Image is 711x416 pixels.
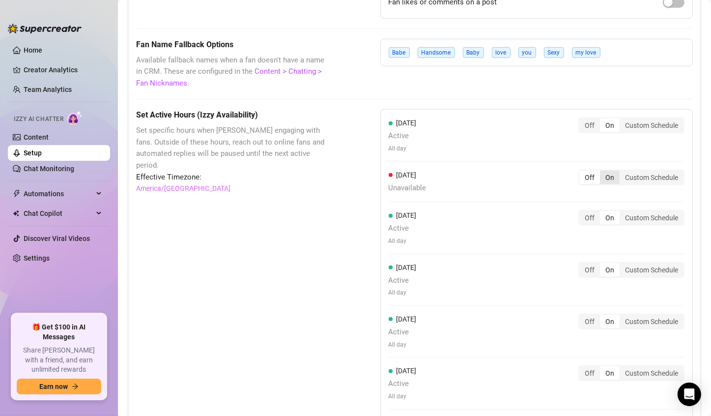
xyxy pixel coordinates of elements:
[24,62,102,78] a: Creator Analytics
[24,186,93,202] span: Automations
[389,144,417,153] span: All day
[578,118,684,133] div: segmented control
[24,149,42,157] a: Setup
[579,211,600,225] div: Off
[67,111,83,125] img: AI Chatter
[578,314,684,329] div: segmented control
[572,47,600,58] span: my love
[579,315,600,328] div: Off
[389,340,417,350] span: All day
[578,365,684,381] div: segmented control
[579,366,600,380] div: Off
[418,47,455,58] span: Handsome
[17,379,101,394] button: Earn nowarrow-right
[518,47,536,58] span: you
[136,39,331,51] h5: Fan Name Fallback Options
[389,223,417,235] span: Active
[578,170,684,185] div: segmented control
[136,55,331,89] span: Available fallback names when a fan doesn't have a name in CRM. These are configured in the .
[600,119,620,132] div: On
[389,378,417,390] span: Active
[579,119,600,132] div: Off
[39,383,68,390] span: Earn now
[544,47,564,58] span: Sexy
[397,367,417,375] span: [DATE]
[578,262,684,278] div: segmented control
[24,254,50,262] a: Settings
[14,115,63,124] span: Izzy AI Chatter
[24,235,90,242] a: Discover Viral Videos
[136,109,331,121] h5: Set Active Hours (Izzy Availability)
[389,47,410,58] span: Babe
[600,171,620,184] div: On
[72,383,79,390] span: arrow-right
[600,315,620,328] div: On
[578,210,684,226] div: segmented control
[600,211,620,225] div: On
[389,392,417,401] span: All day
[397,315,417,323] span: [DATE]
[579,263,600,277] div: Off
[397,264,417,271] span: [DATE]
[136,125,331,171] span: Set specific hours when [PERSON_NAME] engaging with fans. Outside of these hours, reach out to on...
[389,275,417,287] span: Active
[13,210,19,217] img: Chat Copilot
[620,366,683,380] div: Custom Schedule
[136,183,230,194] a: America/[GEOGRAPHIC_DATA]
[24,206,93,221] span: Chat Copilot
[136,172,331,183] span: Effective Timezone:
[397,119,417,127] span: [DATE]
[397,211,417,219] span: [DATE]
[389,327,417,338] span: Active
[389,182,427,194] span: Unavailable
[600,366,620,380] div: On
[492,47,511,58] span: love
[620,315,683,328] div: Custom Schedule
[620,263,683,277] div: Custom Schedule
[136,67,322,88] a: Content > Chatting > Fan Nicknames
[620,211,683,225] div: Custom Schedule
[17,346,101,375] span: Share [PERSON_NAME] with a friend, and earn unlimited rewards
[463,47,484,58] span: Baby
[397,171,417,179] span: [DATE]
[24,165,74,173] a: Chat Monitoring
[24,133,49,141] a: Content
[600,263,620,277] div: On
[389,237,417,246] span: All day
[678,383,701,406] div: Open Intercom Messenger
[17,323,101,342] span: 🎁 Get $100 in AI Messages
[389,130,417,142] span: Active
[13,190,21,198] span: thunderbolt
[579,171,600,184] div: Off
[620,171,683,184] div: Custom Schedule
[389,288,417,297] span: All day
[24,86,72,93] a: Team Analytics
[8,24,82,33] img: logo-BBDzfeDw.svg
[620,119,683,132] div: Custom Schedule
[24,46,42,54] a: Home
